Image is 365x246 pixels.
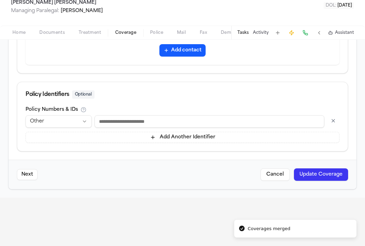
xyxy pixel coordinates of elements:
[12,30,26,36] span: Home
[26,90,339,99] div: Policy Identifiers
[17,169,38,180] button: Next
[159,44,206,57] button: Add contact
[11,8,59,13] span: Managing Paralegal:
[237,30,249,36] button: Tasks
[337,3,352,8] span: [DATE]
[61,8,103,13] span: [PERSON_NAME]
[324,2,354,9] button: Edit DOL: 2025-08-23
[335,30,354,36] span: Assistant
[26,107,78,112] label: Policy Numbers & IDs
[115,30,136,36] span: Coverage
[287,28,296,38] button: Create Immediate Task
[150,30,163,36] span: Police
[294,168,348,181] button: Update Coverage
[79,30,101,36] span: Treatment
[221,30,239,36] span: Demand
[26,132,339,143] button: Add Another Identifier
[253,30,269,36] button: Activity
[177,30,186,36] span: Mail
[200,30,207,36] span: Fax
[248,225,290,232] div: Coverages merged
[328,30,354,36] button: Assistant
[273,28,283,38] button: Add Task
[326,3,336,8] span: DOL :
[39,30,65,36] span: Documents
[300,28,310,38] button: Make a Call
[72,90,95,99] span: Optional
[260,168,290,181] button: Cancel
